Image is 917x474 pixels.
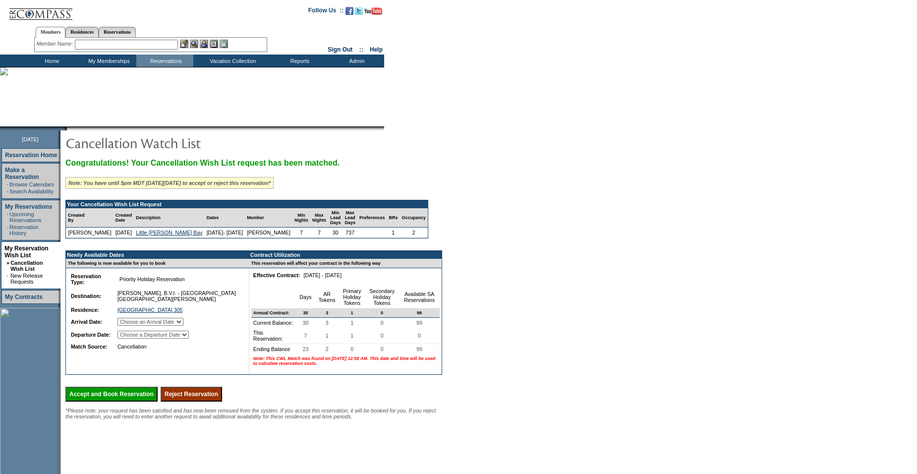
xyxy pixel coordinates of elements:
img: Subscribe to our YouTube Channel [364,7,382,15]
a: My Reservations [5,203,52,210]
td: · [6,273,9,285]
span: 1 [348,318,355,328]
span: 3 [324,308,330,317]
td: Home [22,55,79,67]
a: Make a Reservation [5,167,39,180]
td: Max Lead Days [343,208,357,228]
span: 30 [301,308,310,317]
td: 737 [343,228,357,238]
td: Newly Available Dates [66,251,243,259]
td: BRs [387,208,400,228]
span: 23 [301,344,311,354]
td: Ending Balance [251,344,296,354]
a: Subscribe to our YouTube Channel [364,10,382,16]
a: My Contracts [5,294,43,300]
td: [PERSON_NAME] [245,228,292,238]
td: · [7,224,8,236]
span: 0 [379,344,386,354]
a: [GEOGRAPHIC_DATA] 305 [117,307,183,313]
a: Reservation History [9,224,39,236]
td: Reservations [136,55,193,67]
td: Admin [327,55,384,67]
a: Search Availability [9,188,54,194]
input: Accept and Book Reservation [65,387,158,402]
td: Created Date [114,208,134,228]
img: Follow us on Twitter [355,7,363,15]
td: Contract Utilization [249,251,442,259]
td: Reports [270,55,327,67]
img: b_calculator.gif [220,40,228,48]
span: Priority Holiday Reservation [117,274,186,284]
a: Cancellation Wish List [10,260,43,272]
img: Become our fan on Facebook [345,7,353,15]
td: 7 [292,228,310,238]
a: My Reservation Wish List [4,245,49,259]
span: 3 [324,318,331,328]
td: [PERSON_NAME] [66,228,114,238]
a: Follow us on Twitter [355,10,363,16]
td: Cancellation [115,342,240,352]
td: Your Cancellation Wish List Request [66,200,428,208]
div: Member Name: [37,40,75,48]
span: 0 [379,331,386,341]
b: Residence: [71,307,99,313]
td: · [7,211,8,223]
td: Note: This CWL Match was found on [DATE] 12:58 AM. This date and time will be used to calculate r... [251,354,440,368]
td: [DATE] [114,228,134,238]
a: Reservation Home [5,152,57,159]
img: b_edit.gif [180,40,188,48]
a: Become our fan on Facebook [345,10,353,16]
span: 0 [379,308,385,317]
span: *Please note, your request has been satisfied and has now been removed from the system. If you ac... [65,408,436,419]
span: 0 [416,331,423,341]
span: 1 [349,308,355,317]
a: New Release Requests [10,273,43,285]
td: Secondary Holiday Tokens [365,286,399,308]
b: Match Source: [71,344,107,350]
td: [DATE]- [DATE] [205,228,245,238]
a: Residences [65,27,99,37]
span: 2 [324,344,331,354]
a: Little [PERSON_NAME] Bay [136,230,202,236]
span: 30 [301,318,311,328]
input: Reject Reservation [161,387,222,402]
a: Members [36,27,66,38]
td: Min Nights [292,208,310,228]
td: My Memberships [79,55,136,67]
td: Days [296,286,315,308]
a: Upcoming Reservations [9,211,41,223]
td: Available SA Reservations [399,286,440,308]
span: 99 [414,318,424,328]
img: pgTtlCancellationNotification.gif [65,133,264,153]
td: Dates [205,208,245,228]
td: 1 [387,228,400,238]
b: Effective Contract: [253,272,300,278]
td: Min Lead Days [328,208,343,228]
span: 99 [414,344,424,354]
td: Primary Holiday Tokens [339,286,365,308]
td: Member [245,208,292,228]
img: View [190,40,198,48]
b: Arrival Date: [71,319,102,325]
b: Destination: [71,293,102,299]
b: Reservation Type: [71,273,101,285]
img: Impersonate [200,40,208,48]
td: Annual Contract: [251,308,296,318]
td: · [7,188,8,194]
td: Created By [66,208,114,228]
a: Browse Calendars [9,181,54,187]
span: Congratulations! Your Cancellation Wish List request has been matched. [65,159,340,167]
img: Reservations [210,40,218,48]
td: Description [134,208,204,228]
a: Help [370,46,383,53]
span: :: [359,46,363,53]
td: Occupancy [400,208,428,228]
img: blank.gif [67,126,68,130]
span: [DATE] [22,136,39,142]
td: This reservation will affect your contract in the following way [249,259,442,268]
span: 1 [324,331,331,341]
b: » [6,260,9,266]
td: 2 [400,228,428,238]
td: 30 [328,228,343,238]
td: The following is now available for you to book [66,259,243,268]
